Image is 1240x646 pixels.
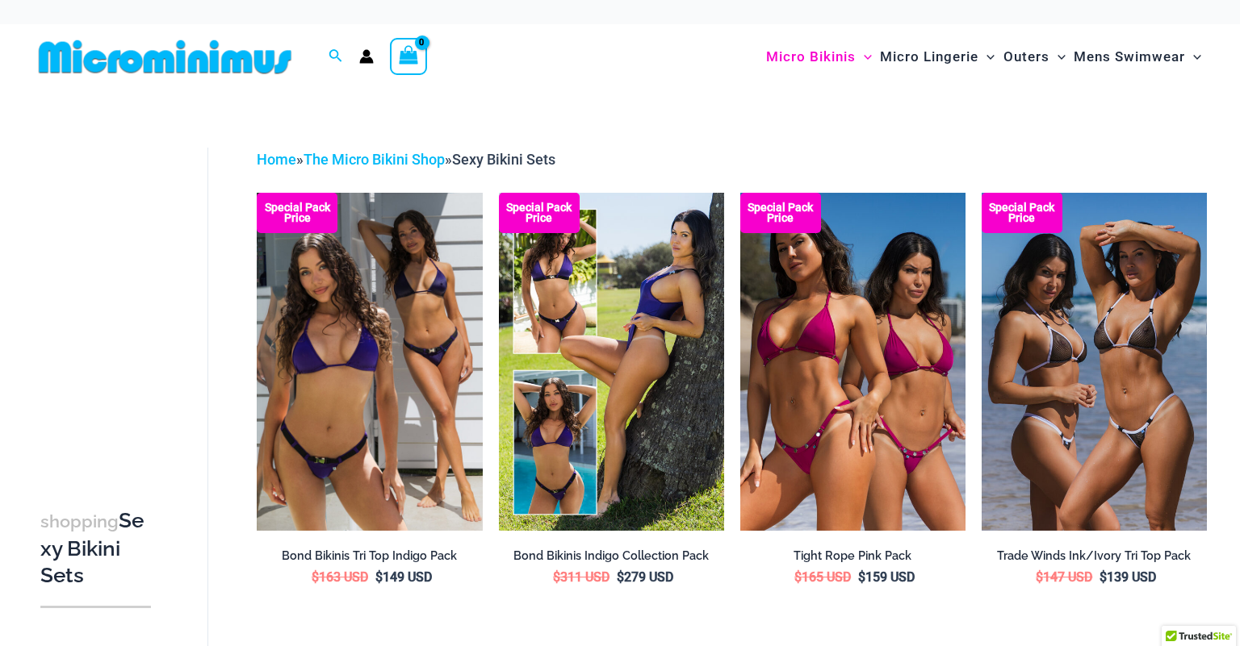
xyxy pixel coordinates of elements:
bdi: 165 USD [794,569,851,585]
span: $ [617,569,624,585]
a: Search icon link [329,47,343,67]
a: Collection Pack F Collection Pack B (3)Collection Pack B (3) [740,193,966,531]
a: Tight Rope Pink Pack [740,548,966,569]
span: $ [375,569,383,585]
h2: Trade Winds Ink/Ivory Tri Top Pack [982,548,1207,564]
b: Special Pack Price [257,202,337,223]
a: Account icon link [359,49,374,64]
span: » » [257,151,555,168]
a: Micro LingerieMenu ToggleMenu Toggle [876,32,999,81]
h3: Sexy Bikini Sets [40,507,151,590]
bdi: 159 USD [858,569,915,585]
span: Menu Toggle [856,36,872,77]
a: Bond Bikinis Tri Top Indigo Pack [257,548,482,569]
a: Mens SwimwearMenu ToggleMenu Toggle [1070,32,1205,81]
span: Micro Lingerie [880,36,978,77]
span: Menu Toggle [978,36,995,77]
a: Bond Bikinis Indigo Collection Pack [499,548,724,569]
img: Bond Indigo Tri Top Pack (1) [257,193,482,531]
a: Top Bum Pack Top Bum Pack bTop Bum Pack b [982,193,1207,531]
a: OutersMenu ToggleMenu Toggle [999,32,1070,81]
span: $ [553,569,560,585]
b: Special Pack Price [982,202,1062,223]
h2: Tight Rope Pink Pack [740,548,966,564]
img: Bond Inidgo Collection Pack (10) [499,193,724,531]
a: Micro BikinisMenu ToggleMenu Toggle [762,32,876,81]
bdi: 149 USD [375,569,432,585]
h2: Bond Bikinis Indigo Collection Pack [499,548,724,564]
span: $ [794,569,802,585]
span: Sexy Bikini Sets [452,151,555,168]
bdi: 279 USD [617,569,673,585]
iframe: TrustedSite Certified [40,135,186,457]
nav: Site Navigation [760,30,1208,84]
span: Menu Toggle [1185,36,1201,77]
img: Collection Pack F [740,193,966,531]
span: Micro Bikinis [766,36,856,77]
a: Home [257,151,296,168]
span: Menu Toggle [1049,36,1066,77]
span: Mens Swimwear [1074,36,1185,77]
b: Special Pack Price [499,202,580,223]
a: Bond Indigo Tri Top Pack (1) Bond Indigo Tri Top Pack Back (1)Bond Indigo Tri Top Pack Back (1) [257,193,482,531]
a: The Micro Bikini Shop [304,151,445,168]
h2: Bond Bikinis Tri Top Indigo Pack [257,548,482,564]
a: Trade Winds Ink/Ivory Tri Top Pack [982,548,1207,569]
span: $ [1036,569,1043,585]
bdi: 163 USD [312,569,368,585]
img: Top Bum Pack [982,193,1207,531]
span: $ [312,569,319,585]
bdi: 139 USD [1100,569,1156,585]
a: View Shopping Cart, empty [390,38,427,75]
span: Outers [1003,36,1049,77]
bdi: 147 USD [1036,569,1092,585]
span: $ [1100,569,1107,585]
span: shopping [40,511,119,531]
img: MM SHOP LOGO FLAT [32,39,298,75]
a: Bond Inidgo Collection Pack (10) Bond Indigo Bikini Collection Pack Back (6)Bond Indigo Bikini Co... [499,193,724,531]
bdi: 311 USD [553,569,610,585]
span: $ [858,569,865,585]
b: Special Pack Price [740,202,821,223]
